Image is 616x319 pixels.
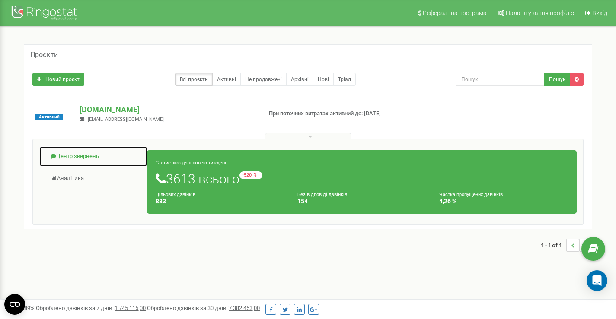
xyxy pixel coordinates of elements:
[212,73,241,86] a: Активні
[592,9,607,16] span: Вихід
[240,73,287,86] a: Не продовжені
[439,192,503,197] small: Частка пропущених дзвінків
[35,114,63,120] span: Активний
[506,9,574,16] span: Налаштування профілю
[115,305,146,311] u: 1 745 115,00
[333,73,356,86] a: Тріал
[88,117,164,122] span: [EMAIL_ADDRESS][DOMAIN_NAME]
[313,73,334,86] a: Нові
[39,168,147,189] a: Аналiтика
[297,192,347,197] small: Без відповіді дзвінків
[32,73,84,86] a: Новий проєкт
[297,198,426,205] h4: 154
[229,305,260,311] u: 7 382 453,00
[156,171,568,186] h1: 3613 всього
[456,73,545,86] input: Пошук
[156,198,284,205] h4: 883
[269,110,397,118] p: При поточних витратах активний до: [DATE]
[286,73,313,86] a: Архівні
[239,171,262,179] small: -520
[541,230,592,260] nav: ...
[4,294,25,315] button: Open CMP widget
[541,239,566,252] span: 1 - 1 of 1
[39,146,147,167] a: Центр звернень
[147,305,260,311] span: Оброблено дзвінків за 30 днів :
[30,51,58,59] h5: Проєкти
[156,160,227,166] small: Статистика дзвінків за тиждень
[156,192,195,197] small: Цільових дзвінків
[439,198,568,205] h4: 4,26 %
[36,305,146,311] span: Оброблено дзвінків за 7 днів :
[544,73,570,86] button: Пошук
[175,73,213,86] a: Всі проєкти
[80,104,255,115] p: [DOMAIN_NAME]
[423,9,487,16] span: Реферальна програма
[587,270,607,291] div: Open Intercom Messenger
